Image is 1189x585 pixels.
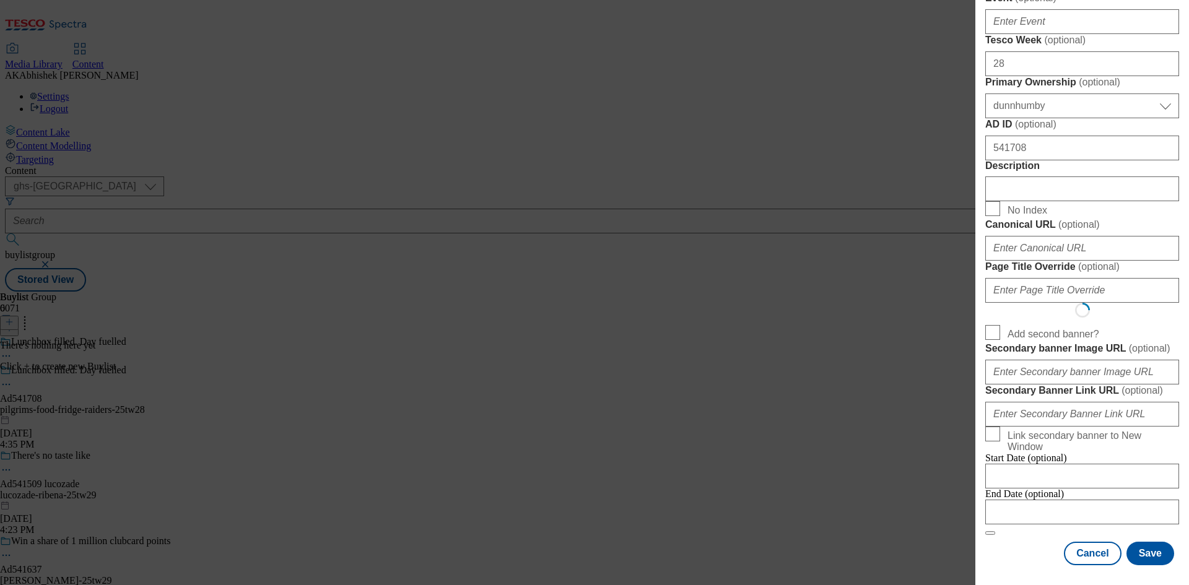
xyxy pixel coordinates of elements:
button: Save [1126,542,1174,565]
span: No Index [1008,205,1047,216]
input: Enter Secondary Banner Link URL [985,402,1179,427]
label: Page Title Override [985,261,1179,273]
span: End Date (optional) [985,488,1064,499]
span: ( optional ) [1044,35,1086,45]
label: Secondary Banner Link URL [985,384,1179,397]
span: ( optional ) [1079,77,1120,87]
span: ( optional ) [1015,119,1056,129]
input: Enter Tesco Week [985,51,1179,76]
input: Enter AD ID [985,136,1179,160]
input: Enter Page Title Override [985,278,1179,303]
span: ( optional ) [1129,343,1170,353]
span: ( optional ) [1121,385,1163,396]
label: Primary Ownership [985,76,1179,89]
span: ( optional ) [1078,261,1120,272]
span: ( optional ) [1058,219,1100,230]
label: Canonical URL [985,219,1179,231]
label: Secondary banner Image URL [985,342,1179,355]
input: Enter Description [985,176,1179,201]
span: Add second banner? [1008,329,1099,340]
input: Enter Canonical URL [985,236,1179,261]
input: Enter Date [985,500,1179,524]
button: Cancel [1064,542,1121,565]
input: Enter Date [985,464,1179,488]
span: Start Date (optional) [985,453,1067,463]
label: AD ID [985,118,1179,131]
label: Description [985,160,1179,171]
label: Tesco Week [985,34,1179,46]
span: Link secondary banner to New Window [1008,430,1174,453]
input: Enter Secondary banner Image URL [985,360,1179,384]
input: Enter Event [985,9,1179,34]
